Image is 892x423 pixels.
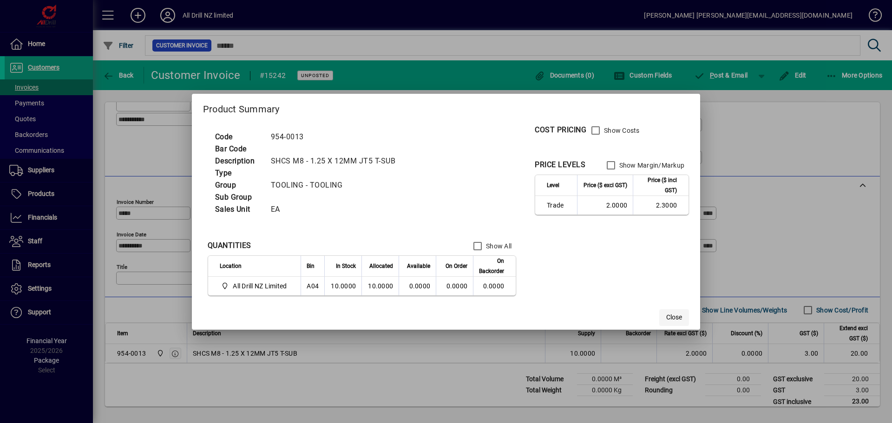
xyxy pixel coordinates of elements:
td: Bar Code [210,143,266,155]
span: In Stock [336,261,356,271]
label: Show Margin/Markup [617,161,685,170]
span: Bin [307,261,315,271]
td: 2.3000 [633,196,689,215]
td: Code [210,131,266,143]
span: All Drill NZ Limited [233,281,287,291]
td: Group [210,179,266,191]
td: SHCS M8 - 1.25 X 12MM JT5 T-SUB [266,155,407,167]
span: Close [666,312,682,322]
td: 954-0013 [266,131,407,143]
span: All Drill NZ Limited [220,280,291,292]
td: A04 [301,277,324,295]
td: Description [210,155,266,167]
td: 0.0000 [399,277,436,295]
span: Price ($ incl GST) [639,175,677,195]
td: Type [210,167,266,179]
span: Available [407,261,430,271]
span: Level [547,180,559,190]
td: Sales Unit [210,203,266,215]
label: Show Costs [602,126,640,135]
td: 10.0000 [361,277,399,295]
td: TOOLING - TOOLING [266,179,407,191]
span: Price ($ excl GST) [584,180,627,190]
td: 0.0000 [473,277,516,295]
span: On Backorder [479,256,504,276]
span: 0.0000 [446,282,468,290]
span: Location [220,261,242,271]
label: Show All [484,241,512,251]
td: 10.0000 [324,277,361,295]
span: On Order [446,261,467,271]
span: Allocated [369,261,393,271]
div: QUANTITIES [208,240,251,251]
button: Close [659,309,689,326]
span: Trade [547,201,571,210]
h2: Product Summary [192,94,700,121]
td: EA [266,203,407,215]
div: COST PRICING [535,124,586,136]
td: Sub Group [210,191,266,203]
td: 2.0000 [577,196,633,215]
div: PRICE LEVELS [535,159,585,170]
